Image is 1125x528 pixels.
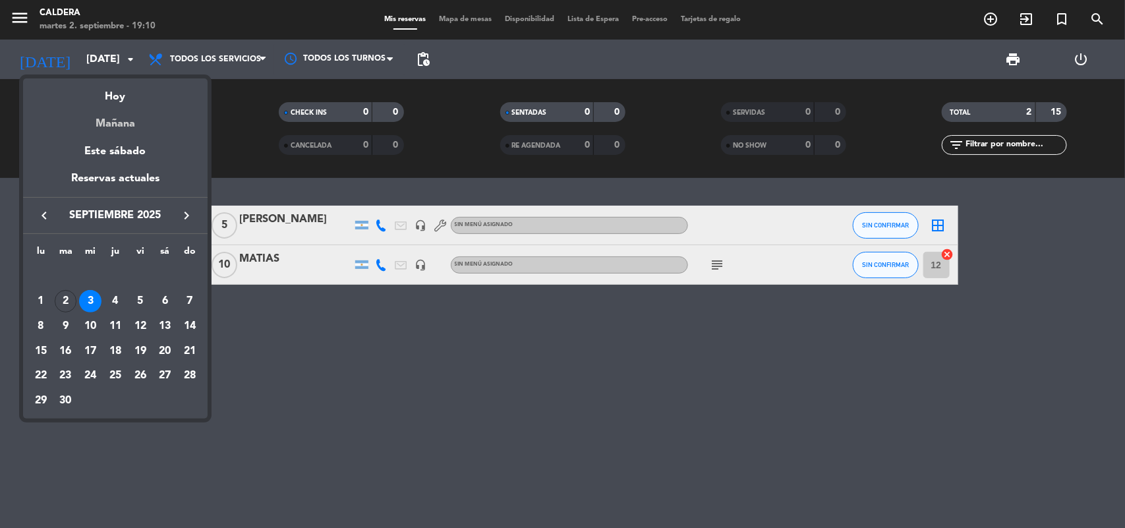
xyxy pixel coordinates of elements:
[30,290,52,312] div: 1
[28,244,53,264] th: lunes
[28,289,53,314] td: 1 de septiembre de 2025
[179,315,201,337] div: 14
[177,289,202,314] td: 7 de septiembre de 2025
[104,340,127,363] div: 18
[104,315,127,337] div: 11
[53,339,78,364] td: 16 de septiembre de 2025
[128,364,153,389] td: 26 de septiembre de 2025
[129,290,152,312] div: 5
[53,388,78,413] td: 30 de septiembre de 2025
[36,208,52,223] i: keyboard_arrow_left
[153,364,178,389] td: 27 de septiembre de 2025
[30,365,52,387] div: 22
[179,208,194,223] i: keyboard_arrow_right
[78,339,103,364] td: 17 de septiembre de 2025
[128,314,153,339] td: 12 de septiembre de 2025
[177,364,202,389] td: 28 de septiembre de 2025
[78,244,103,264] th: miércoles
[177,244,202,264] th: domingo
[56,207,175,224] span: septiembre 2025
[53,314,78,339] td: 9 de septiembre de 2025
[30,390,52,412] div: 29
[55,340,77,363] div: 16
[129,365,152,387] div: 26
[103,339,128,364] td: 18 de septiembre de 2025
[28,339,53,364] td: 15 de septiembre de 2025
[179,340,201,363] div: 21
[129,340,152,363] div: 19
[103,364,128,389] td: 25 de septiembre de 2025
[78,364,103,389] td: 24 de septiembre de 2025
[55,315,77,337] div: 9
[154,290,176,312] div: 6
[55,365,77,387] div: 23
[28,314,53,339] td: 8 de septiembre de 2025
[179,290,201,312] div: 7
[32,207,56,224] button: keyboard_arrow_left
[179,365,201,387] div: 28
[175,207,198,224] button: keyboard_arrow_right
[79,290,101,312] div: 3
[104,290,127,312] div: 4
[153,314,178,339] td: 13 de septiembre de 2025
[55,290,77,312] div: 2
[23,78,208,105] div: Hoy
[79,315,101,337] div: 10
[103,314,128,339] td: 11 de septiembre de 2025
[128,289,153,314] td: 5 de septiembre de 2025
[78,289,103,314] td: 3 de septiembre de 2025
[103,244,128,264] th: jueves
[79,365,101,387] div: 24
[103,289,128,314] td: 4 de septiembre de 2025
[153,339,178,364] td: 20 de septiembre de 2025
[23,133,208,170] div: Este sábado
[153,289,178,314] td: 6 de septiembre de 2025
[23,105,208,132] div: Mañana
[128,339,153,364] td: 19 de septiembre de 2025
[128,244,153,264] th: viernes
[28,388,53,413] td: 29 de septiembre de 2025
[55,390,77,412] div: 30
[79,340,101,363] div: 17
[28,364,53,389] td: 22 de septiembre de 2025
[78,314,103,339] td: 10 de septiembre de 2025
[177,339,202,364] td: 21 de septiembre de 2025
[154,365,176,387] div: 27
[53,364,78,389] td: 23 de septiembre de 2025
[154,340,176,363] div: 20
[28,264,202,289] td: SEP.
[53,289,78,314] td: 2 de septiembre de 2025
[129,315,152,337] div: 12
[177,314,202,339] td: 14 de septiembre de 2025
[30,315,52,337] div: 8
[53,244,78,264] th: martes
[104,365,127,387] div: 25
[154,315,176,337] div: 13
[23,170,208,197] div: Reservas actuales
[30,340,52,363] div: 15
[153,244,178,264] th: sábado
